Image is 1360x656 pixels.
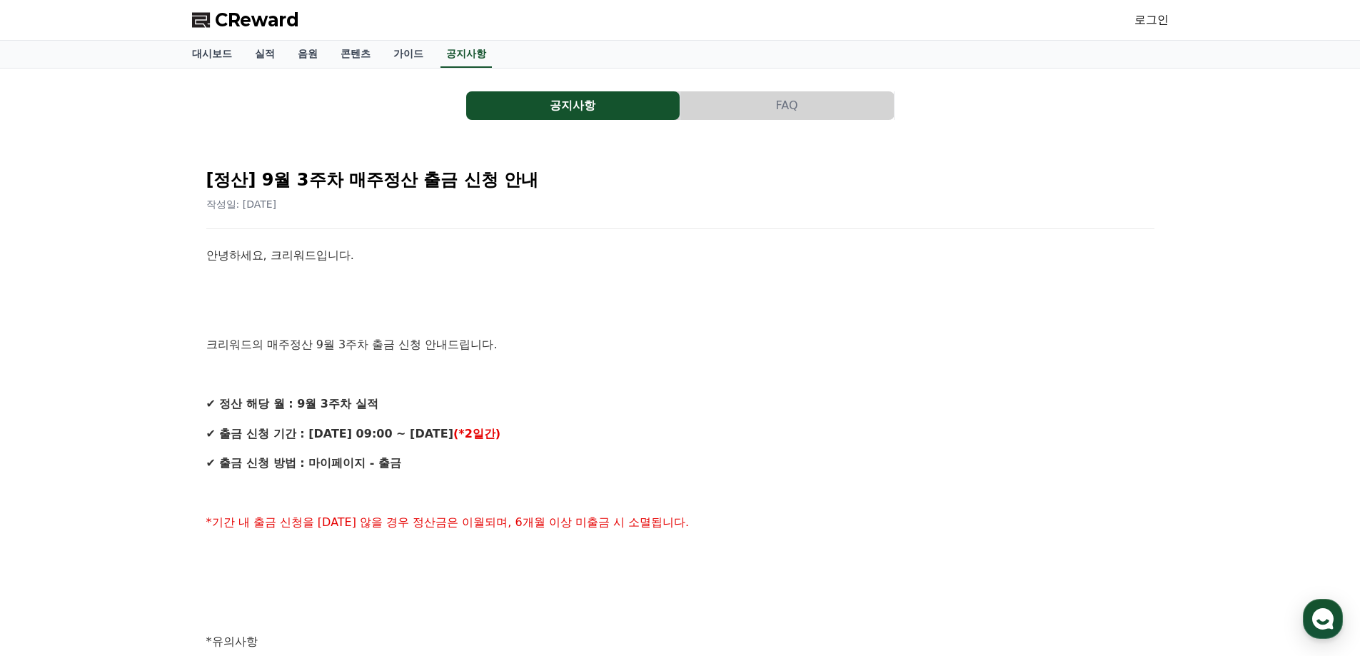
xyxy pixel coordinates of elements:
p: 안녕하세요, 크리워드입니다. [206,246,1154,265]
a: CReward [192,9,299,31]
a: 가이드 [382,41,435,68]
span: *기간 내 출금 신청을 [DATE] 않을 경우 정산금은 이월되며, 6개월 이상 미출금 시 소멸됩니다. [206,515,690,529]
strong: (*2일간) [453,427,500,440]
a: 공지사항 [466,91,680,120]
a: 대시보드 [181,41,243,68]
a: 실적 [243,41,286,68]
a: 로그인 [1134,11,1169,29]
span: CReward [215,9,299,31]
a: 콘텐츠 [329,41,382,68]
strong: ✔ 출금 신청 기간 : [DATE] 09:00 ~ [DATE] [206,427,453,440]
strong: ✔ 정산 해당 월 : 9월 3주차 실적 [206,397,378,410]
h2: [정산] 9월 3주차 매주정산 출금 신청 안내 [206,168,1154,191]
p: 크리워드의 매주정산 9월 3주차 출금 신청 안내드립니다. [206,335,1154,354]
a: FAQ [680,91,895,120]
strong: ✔ 출금 신청 방법 : 마이페이지 - 출금 [206,456,401,470]
span: *유의사항 [206,635,258,648]
button: 공지사항 [466,91,680,120]
a: 음원 [286,41,329,68]
span: 작성일: [DATE] [206,198,277,210]
a: 공지사항 [440,41,492,68]
button: FAQ [680,91,894,120]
